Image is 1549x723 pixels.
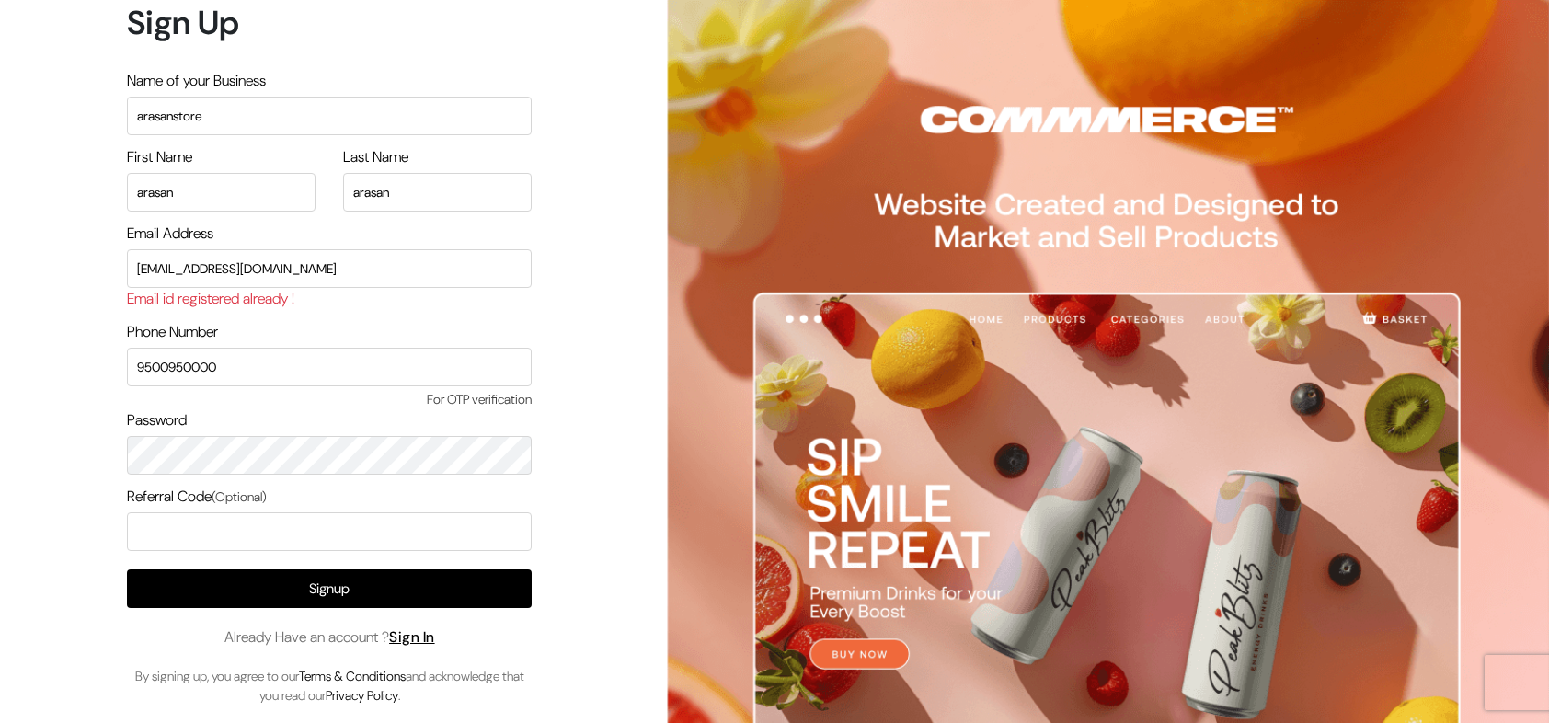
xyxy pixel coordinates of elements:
label: Email Address [127,223,213,245]
label: Referral Code [127,486,267,508]
a: Privacy Policy [326,687,398,704]
label: Phone Number [127,321,218,343]
span: Already Have an account ? [224,626,435,648]
h1: Sign Up [127,3,532,42]
span: (Optional) [212,488,267,505]
a: Terms & Conditions [299,668,406,684]
span: For OTP verification [127,390,532,409]
label: Password [127,409,187,431]
p: By signing up, you agree to our and acknowledge that you read our . [127,667,532,706]
label: Last Name [343,146,408,168]
label: Name of your Business [127,70,266,92]
div: Email id registered already ! [127,288,532,310]
label: First Name [127,146,192,168]
a: Sign In [389,627,435,647]
button: Signup [127,569,532,608]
